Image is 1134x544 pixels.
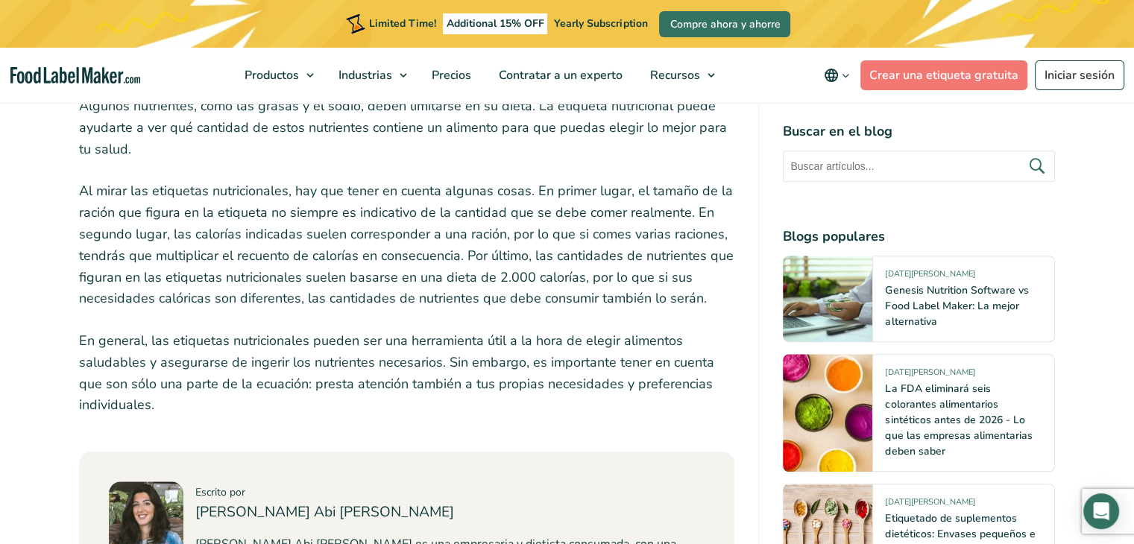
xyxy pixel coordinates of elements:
a: Productos [231,48,321,103]
a: Iniciar sesión [1035,60,1124,90]
span: Escrito por [195,485,245,499]
input: Buscar artículos... [783,151,1055,183]
span: Limited Time! [369,16,436,31]
div: Open Intercom Messenger [1083,493,1119,529]
span: Industrias [334,67,394,83]
span: [DATE][PERSON_NAME] [885,497,974,514]
a: La FDA eliminará seis colorantes alimentarios sintéticos antes de 2026 - Lo que las empresas alim... [885,382,1032,459]
p: En general, las etiquetas nutricionales pueden ser una herramienta útil a la hora de elegir alime... [79,330,735,416]
span: Yearly Subscription [554,16,647,31]
a: Contratar a un experto [485,48,633,103]
p: Al mirar las etiquetas nutricionales, hay que tener en cuenta algunas cosas. En primer lugar, el ... [79,180,735,309]
span: Recursos [646,67,702,83]
a: Compre ahora y ahorre [659,11,790,37]
span: Productos [240,67,300,83]
h4: Buscar en el blog [783,122,1055,142]
span: [DATE][PERSON_NAME] [885,269,974,286]
a: Precios [418,48,482,103]
span: Contratar a un experto [494,67,624,83]
a: Genesis Nutrition Software vs Food Label Maker: La mejor alternativa [885,284,1028,329]
a: Crear una etiqueta gratuita [860,60,1027,90]
a: Industrias [325,48,415,103]
span: [DATE][PERSON_NAME] [885,367,974,385]
h4: [PERSON_NAME] Abi [PERSON_NAME] [195,502,705,523]
a: Recursos [637,48,722,103]
h4: Blogs populares [783,227,1055,247]
span: Additional 15% OFF [443,13,548,34]
span: Precios [427,67,473,83]
p: Algunos nutrientes, como las grasas y el sodio, deben limitarse en su dieta. La etiqueta nutricio... [79,95,735,159]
